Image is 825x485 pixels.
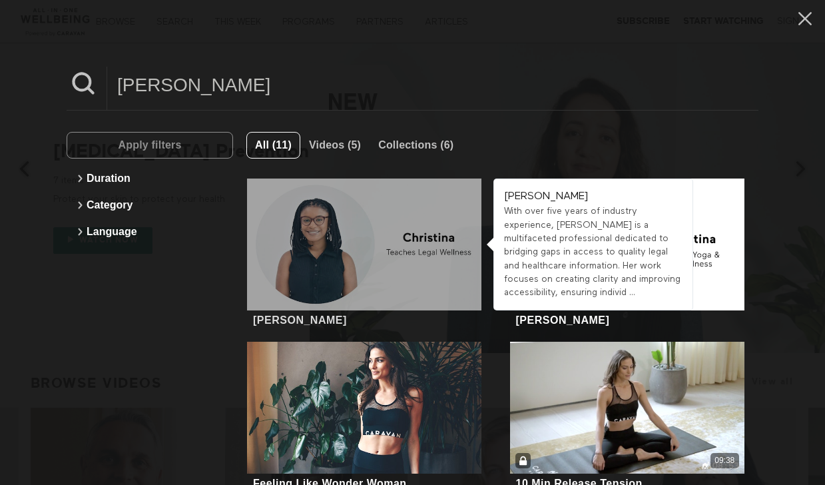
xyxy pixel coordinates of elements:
a: Christina[PERSON_NAME] [247,179,481,328]
div: [PERSON_NAME] [253,314,347,326]
button: Duration [73,165,226,192]
button: Collections (6) [370,132,462,159]
span: All (11) [255,139,292,151]
span: Videos (5) [309,139,361,151]
span: Collections (6) [378,139,453,151]
div: [PERSON_NAME] [516,314,610,326]
div: With over five years of industry experience, [PERSON_NAME] is a multifaceted professional dedicat... [504,205,683,299]
button: Language [73,219,226,245]
div: 09:38 [714,455,734,466]
button: Videos (5) [300,132,370,159]
strong: [PERSON_NAME] [504,191,588,202]
input: Search [107,67,758,103]
button: All (11) [246,132,300,159]
button: Category [73,192,226,219]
